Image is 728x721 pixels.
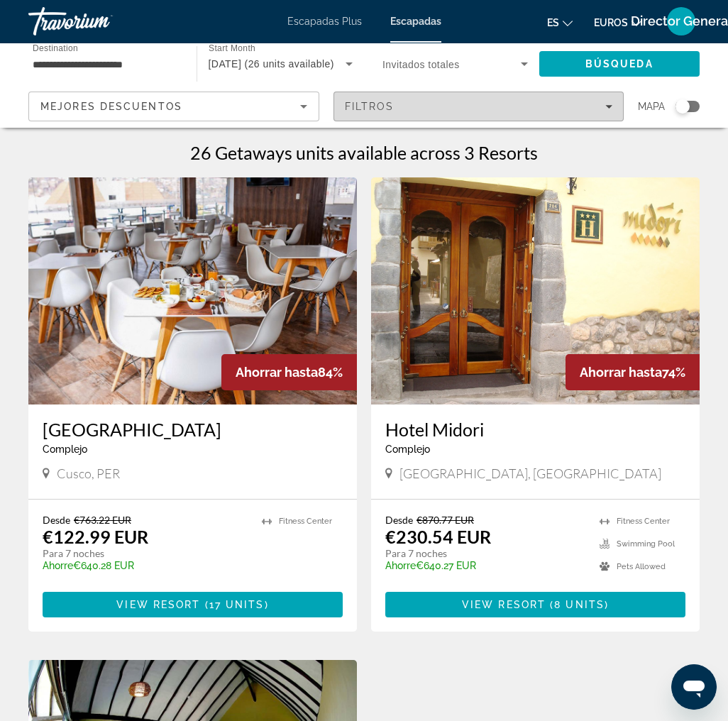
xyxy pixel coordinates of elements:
[190,142,538,163] h1: 26 Getaways units available across 3 Resorts
[43,526,148,547] p: €122.99 EUR
[279,517,332,526] span: Fitness Center
[57,466,120,481] span: Cusco, PER
[43,547,248,560] p: Para 7 noches
[43,419,343,440] a: [GEOGRAPHIC_DATA]
[585,58,653,70] span: Búsqueda
[209,599,265,610] span: 17 units
[74,514,131,526] span: €763.22 EUR
[594,12,641,33] button: Cambiar moneda
[385,419,685,440] a: Hotel Midori
[385,514,413,526] span: Desde
[539,51,700,77] button: Search
[287,16,362,27] a: Escapadas Plus
[390,16,441,27] a: Escapadas
[547,17,559,28] font: es
[671,664,717,710] iframe: Botón para iniciar la ventana de mensajería
[33,43,78,53] span: Destination
[345,101,395,112] span: Filtros
[385,592,685,617] button: View Resort(8 units)
[547,12,573,33] button: Cambiar idioma
[580,365,662,380] span: Ahorrar hasta
[28,177,357,404] img: Wayqey Hotel
[638,97,665,116] span: Mapa
[399,466,661,481] span: [GEOGRAPHIC_DATA], [GEOGRAPHIC_DATA]
[236,365,318,380] span: Ahorrar hasta
[209,44,255,53] span: Start Month
[617,539,675,549] span: Swimming Pool
[371,177,700,404] img: Hotel Midori
[40,98,307,115] mat-select: Sort by
[566,354,700,390] div: 74%
[28,3,170,40] a: Travorium
[221,354,357,390] div: 84%
[385,444,430,455] span: Complejo
[43,514,70,526] span: Desde
[617,517,670,526] span: Fitness Center
[209,58,334,70] span: [DATE] (26 units available)
[200,599,268,610] span: ( )
[116,599,200,610] span: View Resort
[385,526,491,547] p: €230.54 EUR
[43,592,343,617] button: View Resort(17 units)
[617,562,666,571] span: Pets Allowed
[554,599,605,610] span: 8 units
[385,560,585,571] p: €640.27 EUR
[462,599,546,610] span: View Resort
[385,560,416,571] span: Ahorre
[663,6,700,36] button: Menú de usuario
[594,17,628,28] font: euros
[333,92,624,121] button: Filters
[385,547,585,560] p: Para 7 noches
[546,599,609,610] span: ( )
[43,560,248,571] p: €640.28 EUR
[43,560,73,571] span: Ahorre
[417,514,474,526] span: €870.77 EUR
[33,56,178,73] input: Select destination
[382,59,460,70] span: Invitados totales
[40,101,182,112] span: Mejores descuentos
[43,444,87,455] span: Complejo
